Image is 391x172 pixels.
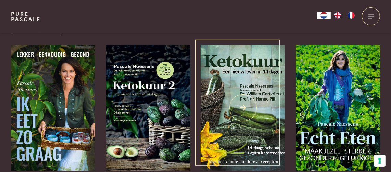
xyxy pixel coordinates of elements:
img: Ketokuur 2 [106,45,190,171]
img: Echt eten [296,45,380,171]
a: NL [317,12,331,19]
ul: Language list [331,12,358,19]
img: Ik eet zo graag 1 [11,45,95,171]
img: Ketokuur 1 [201,45,285,171]
a: PurePascale [11,11,41,22]
button: Uw voorkeuren voor toestemming voor trackingtechnologieën [374,155,386,167]
a: EN [331,12,344,19]
a: FR [344,12,358,19]
aside: Language selected: Nederlands [317,12,358,19]
div: Language [317,12,331,19]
